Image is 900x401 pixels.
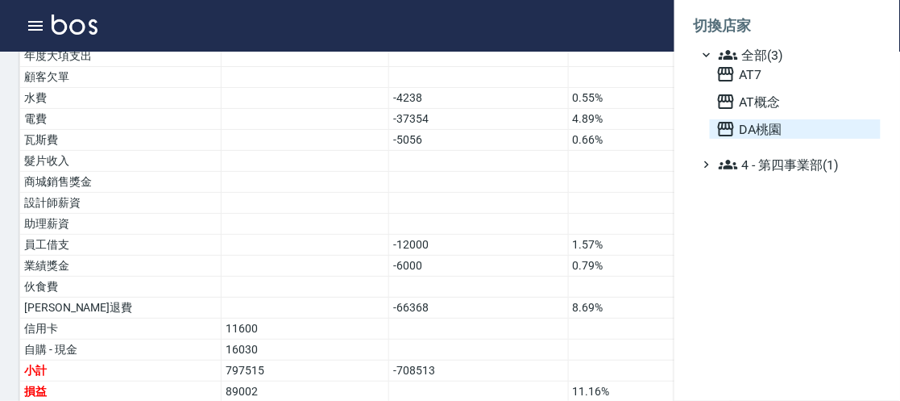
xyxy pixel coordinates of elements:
li: 切換店家 [694,6,881,45]
span: 全部(3) [719,45,874,65]
span: AT7 [716,65,874,84]
span: 4 - 第四事業部(1) [719,155,874,174]
span: AT概念 [716,92,874,111]
span: DA桃園 [716,119,874,139]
